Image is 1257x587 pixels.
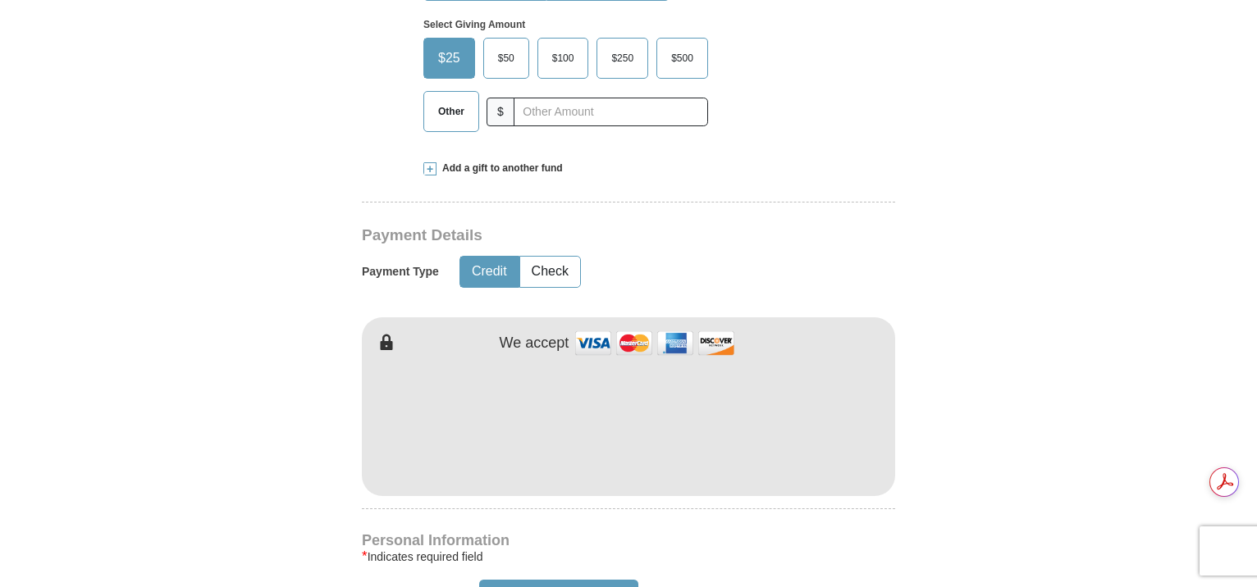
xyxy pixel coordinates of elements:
[487,98,514,126] span: $
[437,162,563,175] span: Add a gift to another fund
[573,325,737,361] img: credit cards accepted
[500,334,569,353] h4: We accept
[362,265,439,279] h5: Payment Type
[362,226,780,245] h3: Payment Details
[460,257,519,287] button: Credit
[423,19,525,30] strong: Select Giving Amount
[430,46,469,71] span: $25
[663,46,702,71] span: $500
[362,547,895,567] div: Indicates required field
[490,46,523,71] span: $50
[362,534,895,547] h4: Personal Information
[544,46,583,71] span: $100
[430,99,473,124] span: Other
[520,257,580,287] button: Check
[603,46,642,71] span: $250
[514,98,708,126] input: Other Amount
